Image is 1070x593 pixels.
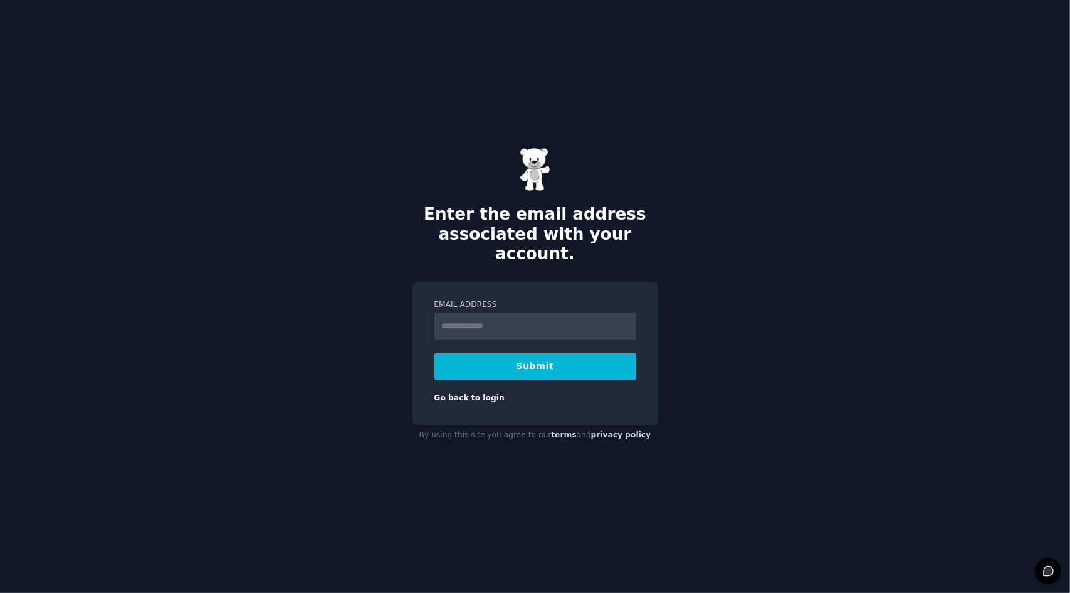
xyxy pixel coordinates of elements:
[591,430,651,439] a: privacy policy
[412,205,658,264] h2: Enter the email address associated with your account.
[434,353,636,380] button: Submit
[551,430,576,439] a: terms
[434,299,636,311] label: Email Address
[412,425,658,446] div: By using this site you agree to our and
[520,147,551,191] img: Gummy Bear
[434,393,505,402] a: Go back to login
